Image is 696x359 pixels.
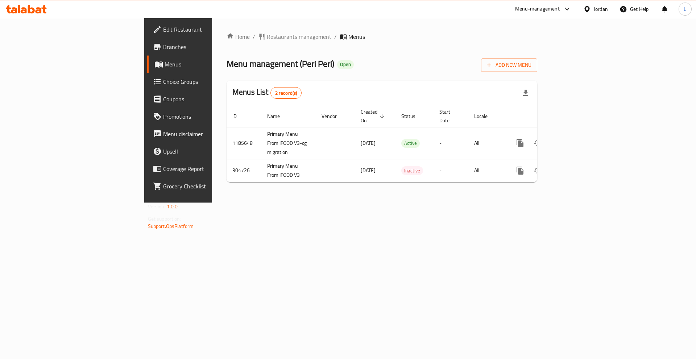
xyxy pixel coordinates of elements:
[468,127,506,159] td: All
[163,95,255,103] span: Coupons
[684,5,686,13] span: L
[147,56,261,73] a: Menus
[361,107,387,125] span: Created On
[334,32,337,41] li: /
[232,87,302,99] h2: Menus List
[147,143,261,160] a: Upsell
[270,87,302,99] div: Total records count
[148,202,166,211] span: Version:
[147,108,261,125] a: Promotions
[361,138,376,148] span: [DATE]
[487,61,531,70] span: Add New Menu
[167,202,178,211] span: 1.0.0
[227,105,587,182] table: enhanced table
[165,60,255,69] span: Menus
[337,61,354,68] span: Open
[163,42,255,51] span: Branches
[517,84,534,102] div: Export file
[147,21,261,38] a: Edit Restaurant
[147,73,261,90] a: Choice Groups
[401,167,423,175] span: Inactive
[227,56,334,72] span: Menu management ( Peri Peri )
[401,112,425,121] span: Status
[148,214,181,224] span: Get support on:
[148,221,194,231] a: Support.OpsPlatform
[474,112,497,121] span: Locale
[401,139,420,147] span: Active
[163,147,255,156] span: Upsell
[322,112,346,121] span: Vendor
[147,38,261,56] a: Branches
[468,159,506,182] td: All
[348,32,365,41] span: Menus
[267,32,331,41] span: Restaurants management
[163,112,255,121] span: Promotions
[163,25,255,34] span: Edit Restaurant
[594,5,608,13] div: Jordan
[511,162,529,179] button: more
[271,90,302,97] span: 2 record(s)
[511,134,529,152] button: more
[147,125,261,143] a: Menu disclaimer
[261,127,316,159] td: Primary Menu From IFOOD V3-cg migration
[227,32,537,41] nav: breadcrumb
[401,139,420,148] div: Active
[506,105,587,127] th: Actions
[258,32,331,41] a: Restaurants management
[232,112,246,121] span: ID
[147,90,261,108] a: Coupons
[163,130,255,138] span: Menu disclaimer
[481,58,537,72] button: Add New Menu
[261,159,316,182] td: Primary Menu From IFOOD V3
[163,77,255,86] span: Choice Groups
[337,60,354,69] div: Open
[147,178,261,195] a: Grocery Checklist
[439,107,460,125] span: Start Date
[434,127,468,159] td: -
[361,166,376,175] span: [DATE]
[267,112,289,121] span: Name
[147,160,261,178] a: Coverage Report
[434,159,468,182] td: -
[163,164,255,173] span: Coverage Report
[515,5,560,13] div: Menu-management
[163,182,255,191] span: Grocery Checklist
